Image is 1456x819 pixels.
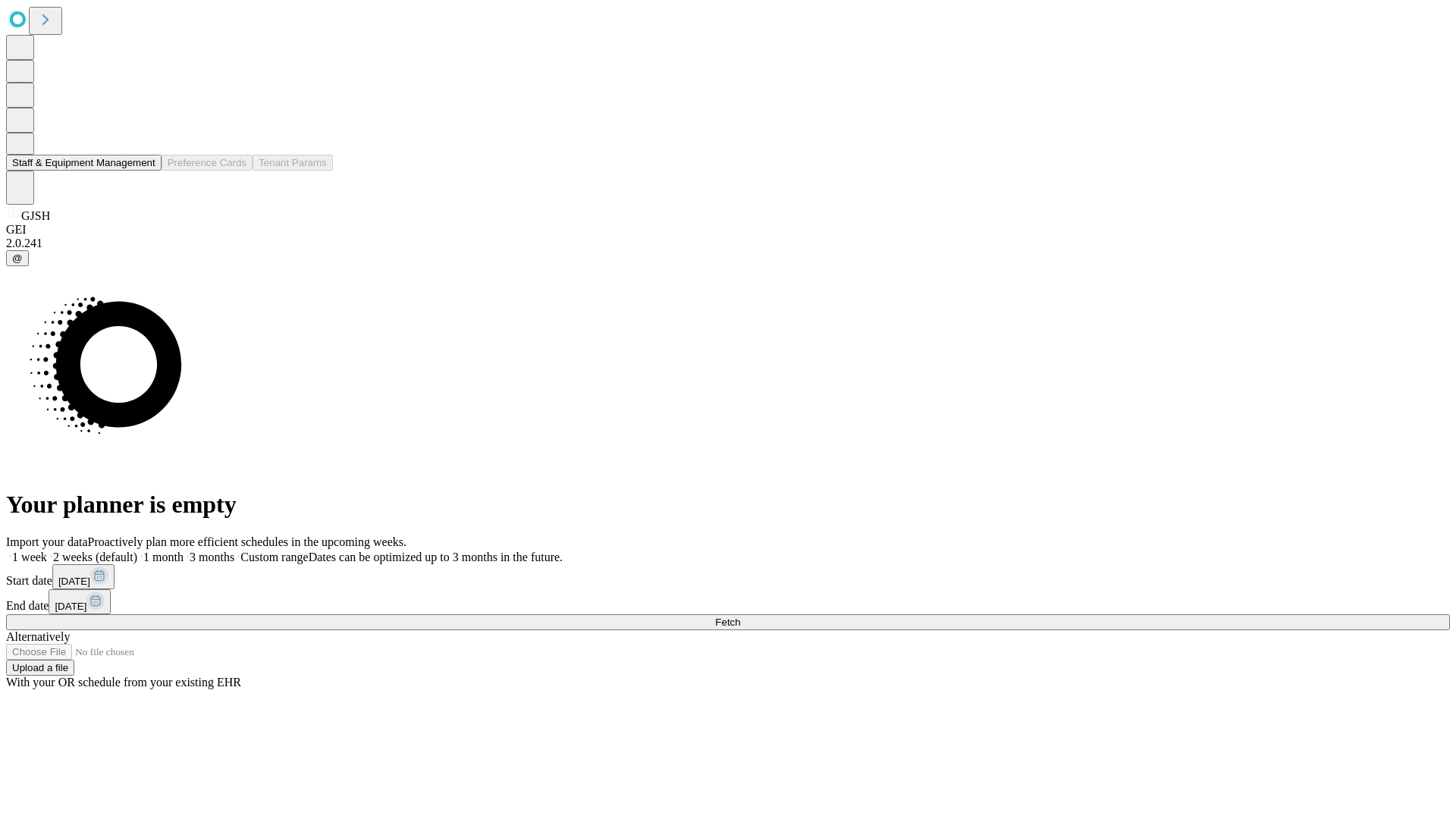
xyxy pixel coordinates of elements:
button: Upload a file [6,660,74,676]
span: 3 months [190,551,234,563]
button: [DATE] [49,589,111,614]
span: Fetch [715,617,740,628]
div: Start date [6,564,1450,589]
span: Import your data [6,535,88,548]
button: Staff & Equipment Management [6,155,162,171]
span: 2 weeks (default) [53,551,137,563]
span: @ [12,253,23,264]
span: Dates can be optimized up to 3 months in the future. [309,551,563,563]
div: 2.0.241 [6,237,1450,250]
span: With your OR schedule from your existing EHR [6,676,241,689]
span: Proactively plan more efficient schedules in the upcoming weeks. [88,535,406,548]
h1: Your planner is empty [6,491,1450,519]
button: Tenant Params [253,155,333,171]
button: [DATE] [52,564,115,589]
button: Fetch [6,614,1450,630]
span: GJSH [21,209,50,222]
span: Alternatively [6,630,70,643]
span: 1 week [12,551,47,563]
span: Custom range [240,551,308,563]
span: [DATE] [55,601,86,612]
button: @ [6,250,29,266]
div: GEI [6,223,1450,237]
span: 1 month [143,551,184,563]
span: [DATE] [58,576,90,587]
div: End date [6,589,1450,614]
button: Preference Cards [162,155,253,171]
